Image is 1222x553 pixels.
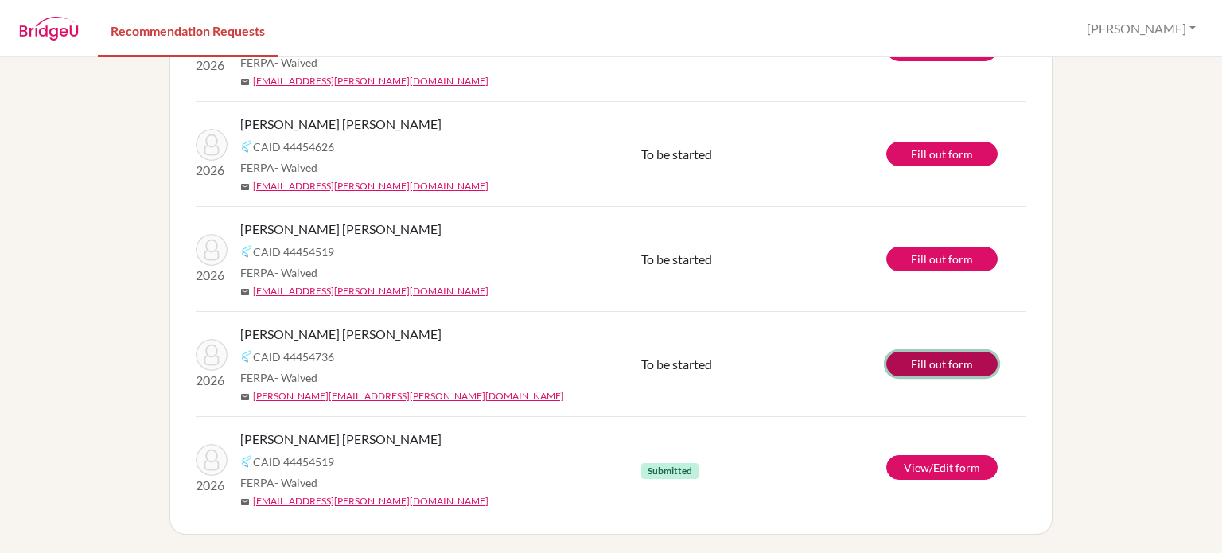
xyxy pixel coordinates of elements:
span: mail [240,182,250,192]
a: Fill out form [886,352,998,376]
span: [PERSON_NAME] [PERSON_NAME] [240,430,442,449]
a: [EMAIL_ADDRESS][PERSON_NAME][DOMAIN_NAME] [253,284,488,298]
a: Recommendation Requests [98,2,278,57]
a: View/Edit form [886,455,998,480]
span: FERPA [240,474,317,491]
span: To be started [641,251,712,267]
span: [PERSON_NAME] [PERSON_NAME] [240,115,442,134]
span: [PERSON_NAME] [PERSON_NAME] [240,325,442,344]
span: mail [240,287,250,297]
span: - Waived [274,161,317,174]
img: BridgeU logo [19,17,79,41]
p: 2026 [196,266,228,285]
img: Common App logo [240,350,253,363]
img: CUBILLOS OCAMPO, MARIANA [196,129,228,161]
span: - Waived [274,266,317,279]
span: CAID 44454736 [253,349,334,365]
p: 2026 [196,161,228,180]
img: OLANO PIEDRAHITA, TOMAS [196,339,228,371]
p: 2026 [196,476,228,495]
span: To be started [641,356,712,372]
span: CAID 44454519 [253,243,334,260]
a: Fill out form [886,142,998,166]
p: 2026 [196,56,228,75]
span: FERPA [240,159,317,176]
span: - Waived [274,371,317,384]
span: mail [240,77,250,87]
img: Common App logo [240,140,253,153]
p: 2026 [196,371,228,390]
span: FERPA [240,264,317,281]
span: - Waived [274,56,317,69]
span: To be started [641,146,712,162]
img: Common App logo [240,245,253,258]
span: [PERSON_NAME] [PERSON_NAME] [240,220,442,239]
img: GONZALEZ RIZO, MARIA PAULA [196,234,228,266]
img: Common App logo [240,455,253,468]
img: GONZALEZ RIZO, MARIA PAULA [196,444,228,476]
a: Fill out form [886,247,998,271]
button: [PERSON_NAME] [1080,14,1203,44]
span: CAID 44454626 [253,138,334,155]
span: Submitted [641,463,699,479]
a: [EMAIL_ADDRESS][PERSON_NAME][DOMAIN_NAME] [253,494,488,508]
span: FERPA [240,54,317,71]
span: CAID 44454519 [253,454,334,470]
span: mail [240,497,250,507]
a: [EMAIL_ADDRESS][PERSON_NAME][DOMAIN_NAME] [253,179,488,193]
span: - Waived [274,476,317,489]
a: [PERSON_NAME][EMAIL_ADDRESS][PERSON_NAME][DOMAIN_NAME] [253,389,564,403]
span: FERPA [240,369,317,386]
a: [EMAIL_ADDRESS][PERSON_NAME][DOMAIN_NAME] [253,74,488,88]
span: mail [240,392,250,402]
